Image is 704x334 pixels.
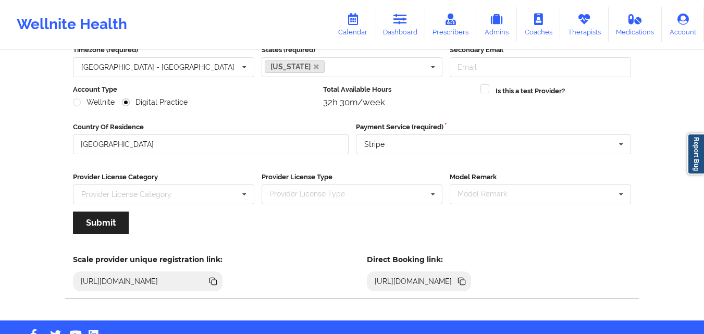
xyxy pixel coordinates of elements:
a: Therapists [560,7,609,42]
a: Dashboard [375,7,425,42]
label: Is this a test Provider? [496,86,565,96]
div: Provider License Type [267,188,360,200]
a: [US_STATE] [265,60,325,73]
a: Medications [609,7,662,42]
label: Secondary Email [450,45,631,55]
a: Admins [476,7,517,42]
a: Coaches [517,7,560,42]
div: 32h 30m/week [323,97,474,107]
label: Provider License Category [73,172,254,182]
div: [URL][DOMAIN_NAME] [370,276,456,287]
a: Prescribers [425,7,477,42]
div: [URL][DOMAIN_NAME] [77,276,163,287]
label: Wellnite [73,98,115,107]
div: Provider License Category [81,191,171,198]
div: [GEOGRAPHIC_DATA] - [GEOGRAPHIC_DATA] [81,64,234,71]
label: Total Available Hours [323,84,474,95]
a: Report Bug [687,133,704,175]
label: Payment Service (required) [356,122,632,132]
div: Stripe [364,141,385,148]
label: Country Of Residence [73,122,349,132]
label: Digital Practice [122,98,188,107]
div: Model Remark [455,188,522,200]
a: Account [662,7,704,42]
label: Provider License Type [262,172,443,182]
label: Account Type [73,84,316,95]
button: Submit [73,212,129,234]
h5: Scale provider unique registration link: [73,255,223,264]
a: Calendar [330,7,375,42]
label: Model Remark [450,172,631,182]
label: Timezone (required) [73,45,254,55]
label: States (required) [262,45,443,55]
input: Email [450,57,631,77]
h5: Direct Booking link: [367,255,472,264]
